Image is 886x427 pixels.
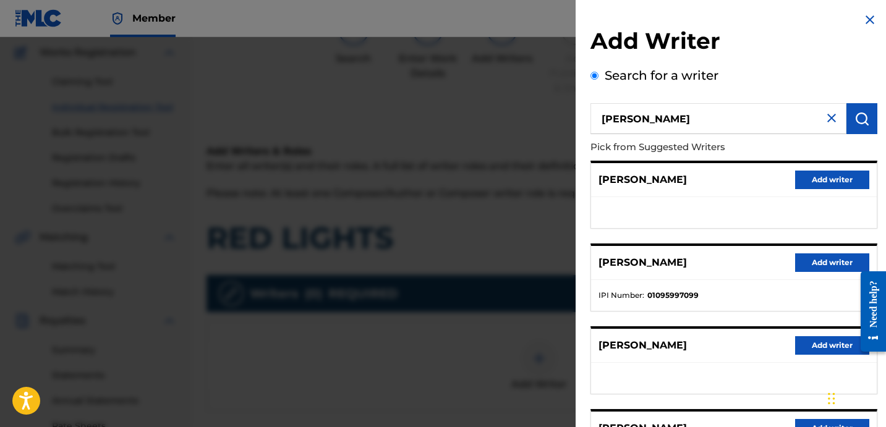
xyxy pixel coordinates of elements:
button: Add writer [795,336,869,355]
strong: 01095997099 [647,290,699,301]
img: close [824,111,839,125]
label: Search for a writer [605,68,718,83]
p: [PERSON_NAME] [598,172,687,187]
input: Search writer's name or IPI Number [590,103,846,134]
h2: Add Writer [590,27,877,59]
img: MLC Logo [15,9,62,27]
img: Top Rightsholder [110,11,125,26]
p: Pick from Suggested Writers [590,134,807,161]
p: [PERSON_NAME] [598,338,687,353]
span: IPI Number : [598,290,644,301]
iframe: Resource Center [851,261,886,361]
p: [PERSON_NAME] [598,255,687,270]
button: Add writer [795,253,869,272]
div: Drag [828,380,835,417]
img: Search Works [854,111,869,126]
span: Member [132,11,176,25]
iframe: Chat Widget [824,368,886,427]
button: Add writer [795,171,869,189]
